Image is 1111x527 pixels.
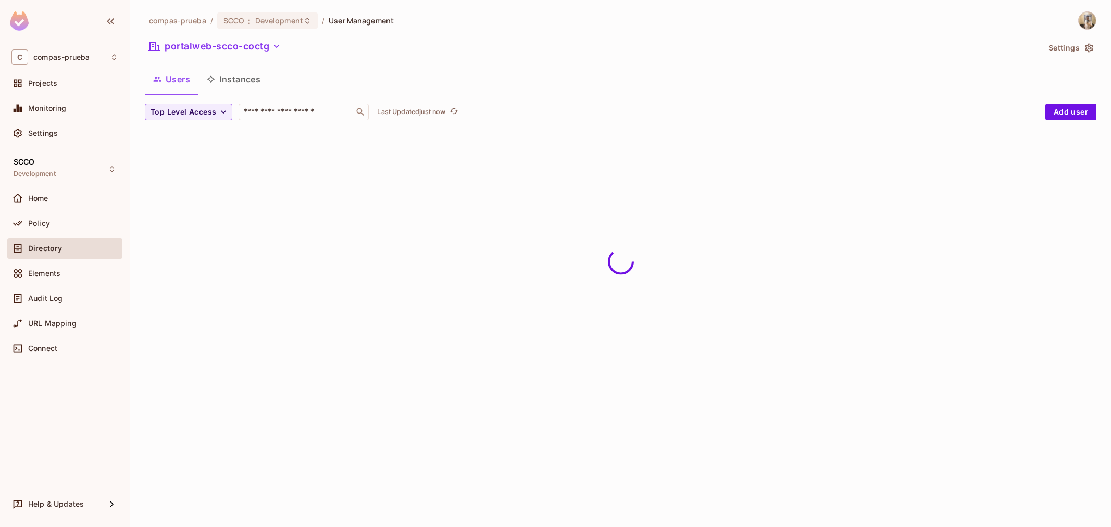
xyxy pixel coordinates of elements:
[210,16,213,26] li: /
[28,344,57,353] span: Connect
[255,16,303,26] span: Development
[247,17,251,25] span: :
[28,79,57,87] span: Projects
[447,106,460,118] button: refresh
[28,294,63,303] span: Audit Log
[145,38,285,55] button: portalweb-scco-coctg
[33,53,90,61] span: Workspace: compas-prueba
[1045,104,1096,120] button: Add user
[28,219,50,228] span: Policy
[377,108,445,116] p: Last Updated just now
[28,194,48,203] span: Home
[28,129,58,137] span: Settings
[198,66,269,92] button: Instances
[151,106,216,119] span: Top Level Access
[1044,40,1096,56] button: Settings
[329,16,394,26] span: User Management
[1079,12,1096,29] img: David Villegas
[28,500,84,508] span: Help & Updates
[14,158,35,166] span: SCCO
[28,319,77,328] span: URL Mapping
[149,16,206,26] span: the active workspace
[28,104,67,112] span: Monitoring
[11,49,28,65] span: C
[28,269,60,278] span: Elements
[145,104,232,120] button: Top Level Access
[145,66,198,92] button: Users
[14,170,56,178] span: Development
[322,16,324,26] li: /
[445,106,460,118] span: Click to refresh data
[28,244,62,253] span: Directory
[223,16,244,26] span: SCCO
[450,107,458,117] span: refresh
[10,11,29,31] img: SReyMgAAAABJRU5ErkJggg==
